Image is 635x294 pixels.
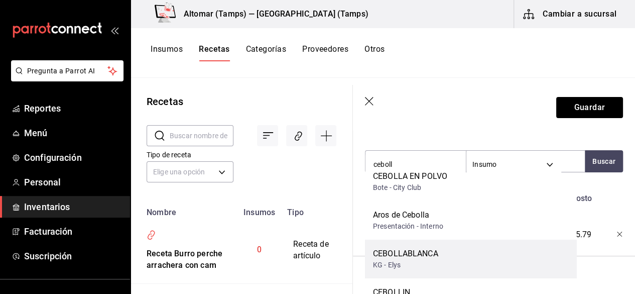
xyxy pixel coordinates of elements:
span: Pregunta a Parrot AI [27,66,108,76]
button: Proveedores [302,44,348,61]
input: Buscar nombre de receta [170,126,233,146]
span: Facturación [24,225,122,238]
input: Buscar insumo [365,154,466,175]
span: Inventarios [24,200,122,214]
div: Costo [558,188,601,205]
span: 0 [257,245,262,254]
th: Nombre [131,202,237,217]
label: Tipo de receta [147,151,233,158]
span: $5.79 [571,229,592,241]
button: Buscar [585,150,623,172]
div: Recetas [147,94,183,109]
span: Configuración [24,151,122,164]
div: Aros de Cebolla [373,209,443,221]
div: Receta Burro perche arrachera con cam [143,244,225,271]
div: Agregar receta [315,125,336,146]
td: Receta de artículo [281,217,346,283]
th: Tipo [281,202,346,217]
span: Personal [24,175,122,189]
button: Pregunta a Parrot AI [11,60,123,81]
a: Pregunta a Parrot AI [7,73,123,83]
div: Asociar recetas [286,125,307,146]
button: Categorías [245,44,286,61]
div: navigation tabs [151,44,385,61]
div: KG - Elys [373,260,438,270]
div: CEBOLLABLANCA [373,248,438,260]
div: Costo total de receta: $75.19 [353,256,635,294]
span: Reportes [24,102,122,115]
button: Recetas [199,44,229,61]
span: Menú [24,126,122,140]
button: Otros [364,44,385,61]
div: Nombre [361,188,492,205]
div: Presentación - Interno [373,221,443,232]
th: Insumos [237,202,281,217]
h3: Altomar (Tamps) — [GEOGRAPHIC_DATA] (Tamps) [176,8,368,20]
div: Elige una opción [147,161,233,182]
span: Suscripción [24,249,122,263]
button: Insumos [151,44,183,61]
button: open_drawer_menu [110,26,118,34]
div: Insumo [466,151,561,178]
div: CEBOLLA EN POLVO [373,170,447,182]
button: Guardar [556,97,623,118]
div: Ordenar por [257,125,278,146]
div: Bote - City Club [373,182,447,193]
